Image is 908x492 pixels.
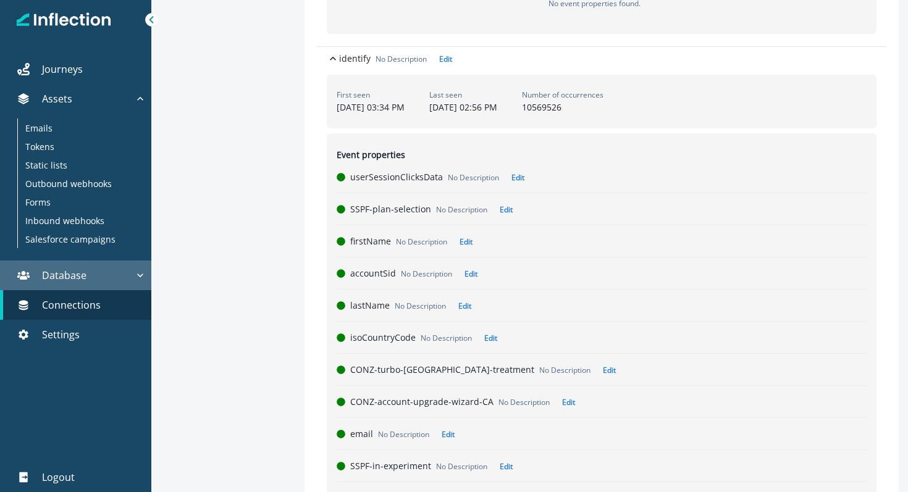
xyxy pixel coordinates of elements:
p: firstName [350,235,391,248]
a: Forms [18,193,141,211]
p: Settings [42,327,80,342]
p: Edit [500,204,513,215]
p: Assets [42,91,72,106]
p: No Description [539,365,591,376]
a: Tokens [18,137,141,156]
p: Last seen [429,90,497,101]
p: Inbound webhooks [25,214,104,227]
button: Edit [477,333,497,343]
p: No Description [378,429,429,440]
p: Salesforce campaigns [25,233,116,246]
p: Tokens [25,140,54,153]
p: CONZ-account-upgrade-wizard-CA [350,395,494,408]
p: Emails [25,122,53,135]
a: Static lists [18,156,141,174]
p: No Description [421,333,472,344]
button: Edit [451,301,471,311]
p: Static lists [25,159,67,172]
button: Edit [555,397,575,407]
p: Edit [460,236,473,247]
p: Edit [511,172,524,183]
p: [DATE] 03:34 PM [337,101,405,114]
div: 10569526 [522,90,603,114]
p: No Description [401,269,452,280]
p: userSessionClicksData [350,170,443,183]
p: Edit [484,333,497,343]
a: Outbound webhooks [18,174,141,193]
a: Emails [18,119,141,137]
p: SSPF-in-experiment [350,459,431,472]
p: Logout [42,470,75,485]
p: No Description [396,236,447,248]
p: No Description [498,397,550,408]
p: Edit [603,365,616,375]
p: Journeys [42,62,83,77]
p: identify [339,52,371,65]
button: Edit [434,429,455,440]
p: Edit [458,301,471,311]
p: No Description [376,54,427,65]
button: Edit [595,365,616,375]
a: Salesforce campaigns [18,230,141,248]
p: No Description [448,172,499,183]
p: Edit [439,54,452,64]
p: accountSid [350,267,396,280]
button: Edit [492,461,513,472]
p: Database [42,268,86,283]
p: CONZ-turbo-[GEOGRAPHIC_DATA]-treatment [350,363,534,376]
p: Edit [465,269,477,279]
p: Outbound webhooks [25,177,112,190]
p: No Description [436,461,487,472]
p: No Description [436,204,487,215]
a: Inbound webhooks [18,211,141,230]
button: Edit [492,204,513,215]
p: isoCountryCode [350,331,416,344]
p: Number of occurrences [522,90,603,101]
button: Edit [432,54,452,64]
p: Edit [562,397,575,407]
p: First seen [337,90,405,101]
button: identifyNo DescriptionEdit [317,47,886,70]
img: Inflection [17,11,111,28]
button: Edit [452,236,473,247]
button: Edit [457,269,477,279]
p: email [350,427,373,440]
p: SSPF-plan-selection [350,202,431,215]
p: Connections [42,298,101,312]
p: Event properties [337,148,405,161]
p: Forms [25,196,51,209]
p: [DATE] 02:56 PM [429,101,497,114]
p: lastName [350,299,390,312]
p: Edit [442,429,455,440]
p: Edit [500,461,513,472]
button: Edit [504,172,524,183]
p: No Description [395,301,446,312]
